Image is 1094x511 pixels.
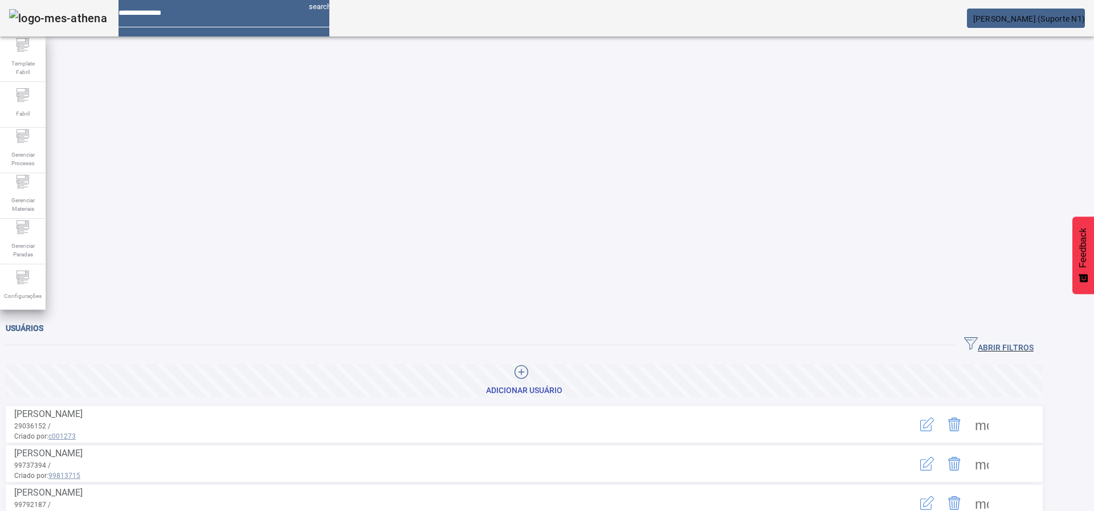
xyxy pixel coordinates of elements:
[968,411,995,438] button: Mais
[14,408,83,419] span: [PERSON_NAME]
[1078,228,1088,268] span: Feedback
[9,9,107,27] img: logo-mes-athena
[941,411,968,438] button: Delete
[955,335,1043,355] button: ABRIR FILTROS
[973,14,1085,23] span: [PERSON_NAME] (Suporte N1)
[14,461,51,469] span: 99737394 /
[486,385,562,396] div: Adicionar Usuário
[968,450,995,477] button: Mais
[1072,216,1094,294] button: Feedback - Mostrar pesquisa
[6,238,40,262] span: Gerenciar Paradas
[48,472,80,480] span: 99813715
[14,487,83,498] span: [PERSON_NAME]
[6,193,40,216] span: Gerenciar Materiais
[6,147,40,171] span: Gerenciar Processo
[14,431,869,441] span: Criado por:
[13,106,33,121] span: Fabril
[964,337,1034,354] span: ABRIR FILTROS
[14,422,51,430] span: 29036152 /
[6,56,40,80] span: Template Fabril
[48,432,76,440] span: c001273
[941,450,968,477] button: Delete
[14,448,83,459] span: [PERSON_NAME]
[14,471,869,481] span: Criado por:
[14,501,51,509] span: 99792187 /
[1,288,45,304] span: Configurações
[6,364,1043,397] button: Adicionar Usuário
[6,324,43,333] span: Usuários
